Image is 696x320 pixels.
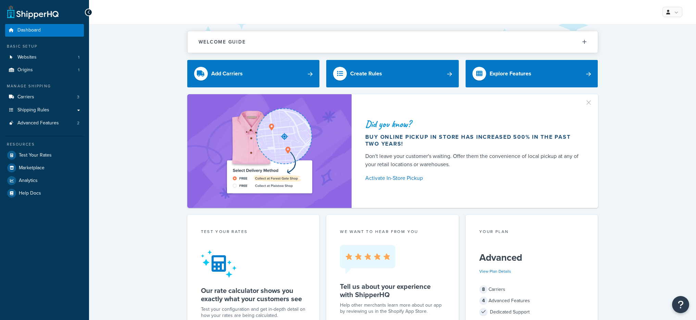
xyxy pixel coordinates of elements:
[672,296,689,313] button: Open Resource Center
[5,104,84,116] a: Shipping Rules
[326,60,459,87] a: Create Rules
[479,296,584,306] div: Advanced Features
[5,162,84,174] a: Marketplace
[5,51,84,64] a: Websites1
[479,252,584,263] h5: Advanced
[490,69,531,78] div: Explore Features
[78,67,79,73] span: 1
[211,69,243,78] div: Add Carriers
[17,67,33,73] span: Origins
[466,60,598,87] a: Explore Features
[5,51,84,64] li: Websites
[365,152,582,169] div: Don't leave your customer's waiting. Offer them the convenience of local pickup at any of your re...
[17,107,49,113] span: Shipping Rules
[5,141,84,147] div: Resources
[5,117,84,130] a: Advanced Features2
[365,134,582,147] div: Buy online pickup in store has increased 500% in the past two years!
[77,120,79,126] span: 2
[5,91,84,103] a: Carriers3
[340,302,445,315] p: Help other merchants learn more about our app by reviewing us in the Shopify App Store.
[77,94,79,100] span: 3
[19,165,45,171] span: Marketplace
[201,286,306,303] h5: Our rate calculator shows you exactly what your customers see
[340,229,445,235] p: we want to hear from you
[5,91,84,103] li: Carriers
[350,69,382,78] div: Create Rules
[78,54,79,60] span: 1
[5,44,84,49] div: Basic Setup
[201,229,306,236] div: Test your rates
[188,31,598,53] button: Welcome Guide
[479,285,584,294] div: Carriers
[199,39,246,45] h2: Welcome Guide
[19,178,38,184] span: Analytics
[365,119,582,129] div: Did you know?
[5,64,84,76] li: Origins
[201,306,306,319] div: Test your configuration and get in-depth detail on how your rates are being calculated.
[207,104,331,198] img: ad-shirt-map-b0359fc47e01cab431d101c4b569394f6a03f54285957d908178d52f29eb9668.png
[17,27,41,33] span: Dashboard
[5,117,84,130] li: Advanced Features
[5,83,84,89] div: Manage Shipping
[479,268,511,274] a: View Plan Details
[5,149,84,161] a: Test Your Rates
[19,152,52,158] span: Test Your Rates
[365,173,582,183] a: Activate In-Store Pickup
[5,187,84,199] a: Help Docs
[340,282,445,299] h5: Tell us about your experience with ShipperHQ
[479,285,488,294] span: 8
[5,174,84,187] a: Analytics
[5,64,84,76] a: Origins1
[17,94,34,100] span: Carriers
[5,24,84,37] a: Dashboard
[17,54,37,60] span: Websites
[187,60,320,87] a: Add Carriers
[479,307,584,317] div: Dedicated Support
[17,120,59,126] span: Advanced Features
[19,190,41,196] span: Help Docs
[479,229,584,236] div: Your Plan
[479,297,488,305] span: 4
